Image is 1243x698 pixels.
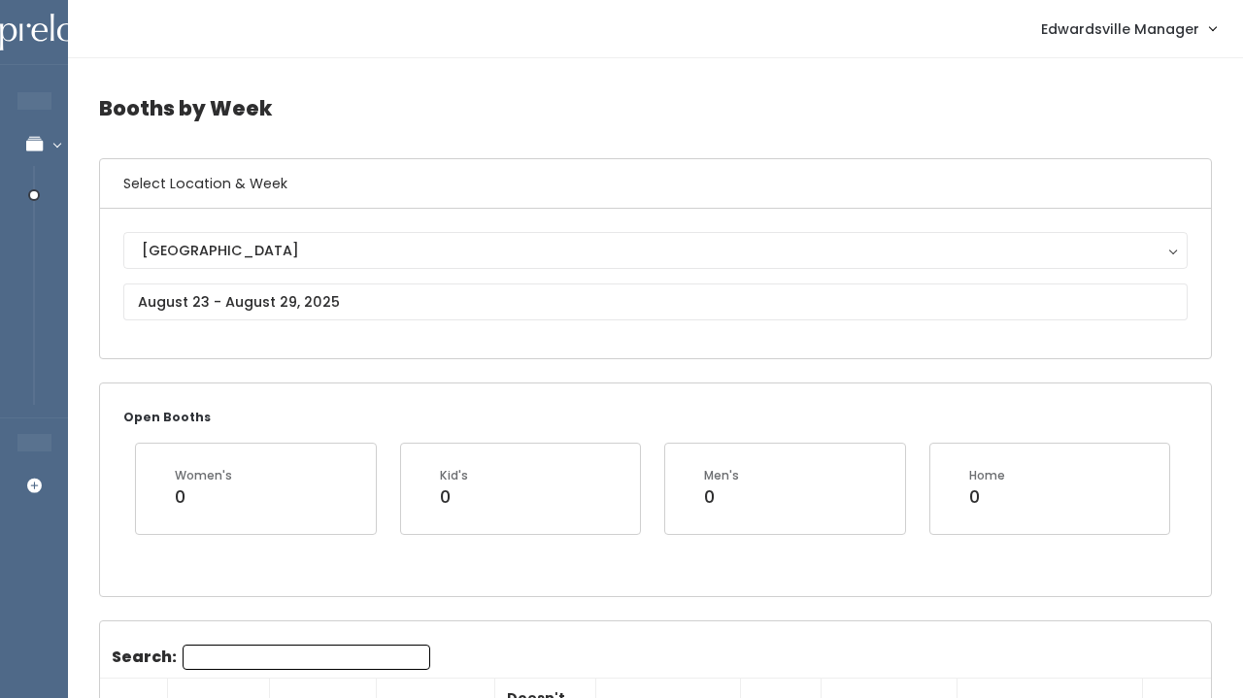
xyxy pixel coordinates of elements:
span: Edwardsville Manager [1041,18,1199,40]
h6: Select Location & Week [100,159,1211,209]
input: Search: [183,645,430,670]
label: Search: [112,645,430,670]
div: Men's [704,467,739,484]
input: August 23 - August 29, 2025 [123,283,1188,320]
h4: Booths by Week [99,82,1212,135]
div: Kid's [440,467,468,484]
div: [GEOGRAPHIC_DATA] [142,240,1169,261]
div: 0 [969,484,1005,510]
div: Home [969,467,1005,484]
small: Open Booths [123,409,211,425]
div: Women's [175,467,232,484]
div: 0 [175,484,232,510]
div: 0 [440,484,468,510]
button: [GEOGRAPHIC_DATA] [123,232,1188,269]
div: 0 [704,484,739,510]
a: Edwardsville Manager [1022,8,1235,50]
